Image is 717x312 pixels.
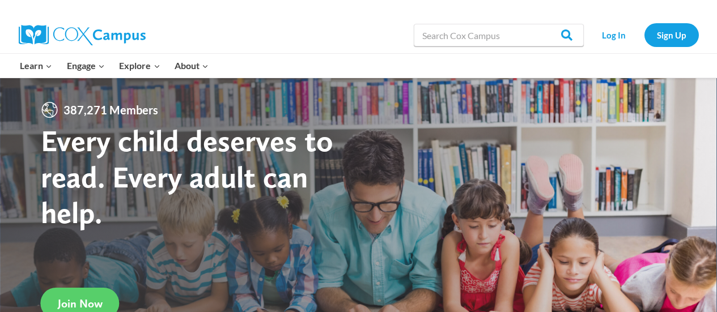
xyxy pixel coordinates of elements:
[19,25,146,45] img: Cox Campus
[414,24,584,46] input: Search Cox Campus
[67,58,105,73] span: Engage
[589,23,699,46] nav: Secondary Navigation
[119,58,160,73] span: Explore
[58,297,103,310] span: Join Now
[59,101,163,119] span: 387,271 Members
[589,23,639,46] a: Log In
[41,122,333,230] strong: Every child deserves to read. Every adult can help.
[175,58,209,73] span: About
[644,23,699,46] a: Sign Up
[13,54,216,78] nav: Primary Navigation
[20,58,52,73] span: Learn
